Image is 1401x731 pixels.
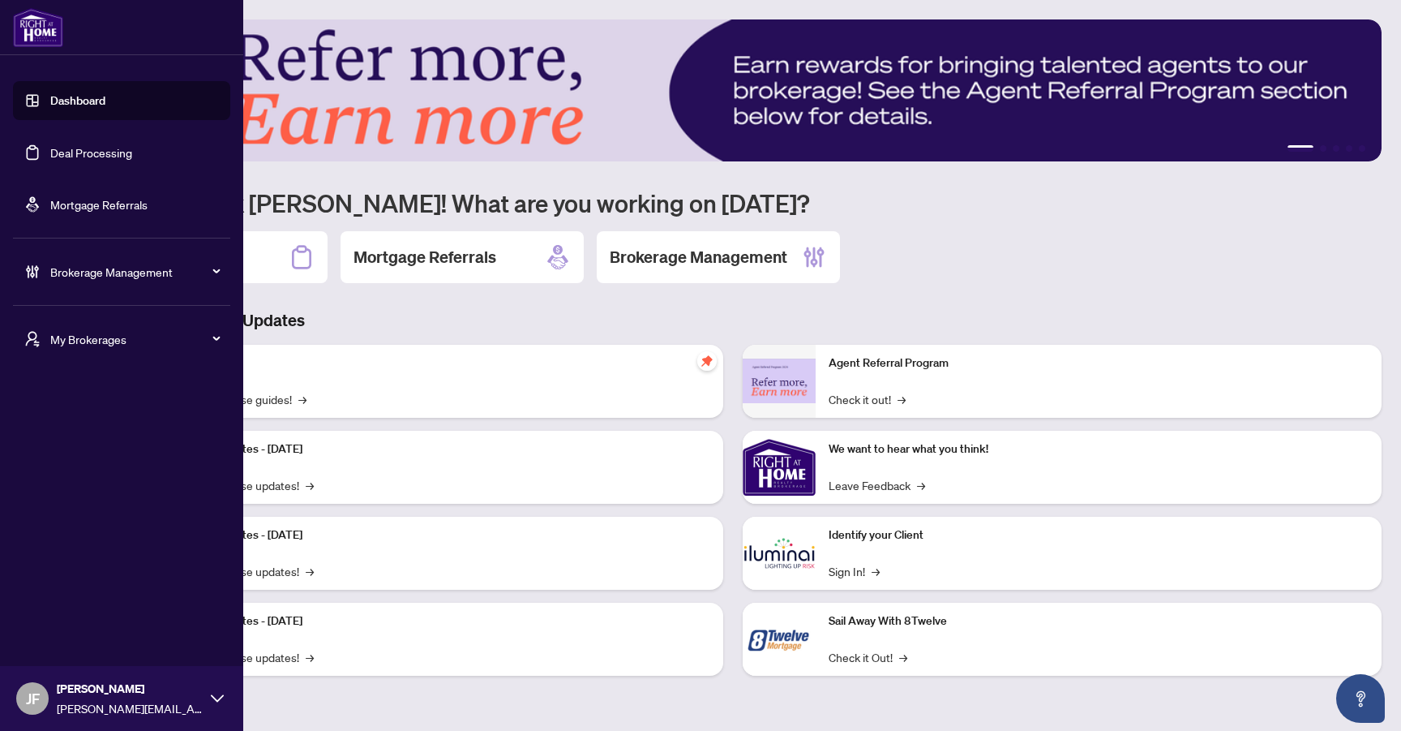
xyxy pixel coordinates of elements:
[829,613,1369,630] p: Sail Away With 8Twelve
[13,8,63,47] img: logo
[743,359,816,403] img: Agent Referral Program
[697,351,717,371] span: pushpin
[917,476,925,494] span: →
[50,197,148,212] a: Mortgage Referrals
[170,355,710,372] p: Self-Help
[1320,145,1326,152] button: 2
[743,431,816,504] img: We want to hear what you think!
[24,331,41,347] span: user-switch
[1287,145,1313,152] button: 1
[1346,145,1352,152] button: 4
[1359,145,1365,152] button: 5
[829,441,1369,458] p: We want to hear what you think!
[50,145,132,160] a: Deal Processing
[829,648,907,666] a: Check it Out!→
[610,246,787,269] h2: Brokerage Management
[50,263,219,281] span: Brokerage Management
[899,648,907,666] span: →
[57,680,203,698] span: [PERSON_NAME]
[26,687,40,710] span: JF
[84,309,1382,332] h3: Brokerage & Industry Updates
[829,476,925,494] a: Leave Feedback→
[306,562,314,580] span: →
[743,517,816,590] img: Identify your Client
[170,613,710,630] p: Platform Updates - [DATE]
[57,699,203,717] span: [PERSON_NAME][EMAIL_ADDRESS][DOMAIN_NAME]
[1336,674,1385,723] button: Open asap
[50,330,219,348] span: My Brokerages
[829,355,1369,372] p: Agent Referral Program
[84,19,1382,161] img: Slide 0
[84,187,1382,218] h1: Welcome back [PERSON_NAME]! What are you working on [DATE]?
[170,527,710,544] p: Platform Updates - [DATE]
[1333,145,1339,152] button: 3
[829,390,906,408] a: Check it out!→
[50,93,105,108] a: Dashboard
[743,603,816,676] img: Sail Away With 8Twelve
[829,527,1369,544] p: Identify your Client
[898,390,906,408] span: →
[829,562,880,580] a: Sign In!→
[306,476,314,494] span: →
[170,441,710,458] p: Platform Updates - [DATE]
[298,390,306,408] span: →
[306,648,314,666] span: →
[353,246,496,269] h2: Mortgage Referrals
[872,562,880,580] span: →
